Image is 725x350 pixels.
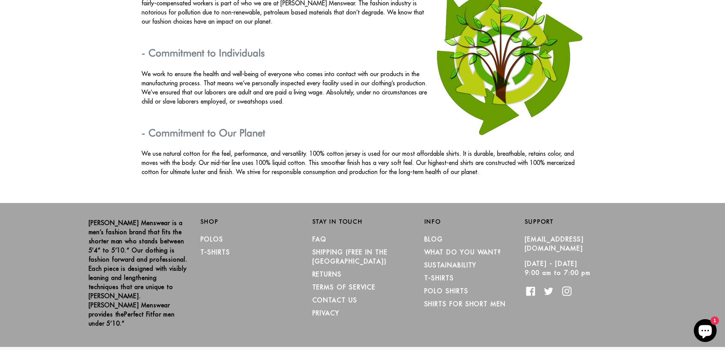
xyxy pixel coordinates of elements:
[525,235,584,252] a: [EMAIL_ADDRESS][DOMAIN_NAME]
[424,261,477,269] a: Sustainability
[124,310,153,318] strong: Perfect Fit
[201,218,301,225] h2: Shop
[201,235,224,243] a: Polos
[312,218,413,225] h2: Stay in Touch
[312,309,339,317] a: PRIVACY
[692,319,719,344] inbox-online-store-chat: Shopify online store chat
[424,300,506,308] a: Shirts for Short Men
[424,274,454,282] a: T-Shirts
[142,127,584,139] h3: - Commitment to Our Planet
[312,235,327,243] a: FAQ
[525,259,625,277] p: [DATE] - [DATE] 9:00 am to 7:00 pm
[89,218,189,328] p: [PERSON_NAME] Menswear is a men’s fashion brand that fits the shorter man who stands between 5’4”...
[142,69,584,106] p: We work to ensure the health and well-being of everyone who comes into contact with our products ...
[424,287,468,295] a: Polo Shirts
[525,218,637,225] h2: Support
[312,270,342,278] a: RETURNS
[142,47,584,59] h3: - Commitment to Individuals
[312,296,357,304] a: CONTACT US
[424,218,525,225] h2: Info
[142,149,584,176] p: We use natural cotton for the feel, performance, and versatility. 100% cotton jersey is used for ...
[312,283,376,291] a: TERMS OF SERVICE
[201,248,230,256] a: T-Shirts
[424,248,502,256] a: What Do You Want?
[312,248,388,265] a: SHIPPING (Free in the [GEOGRAPHIC_DATA])
[424,235,443,243] a: Blog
